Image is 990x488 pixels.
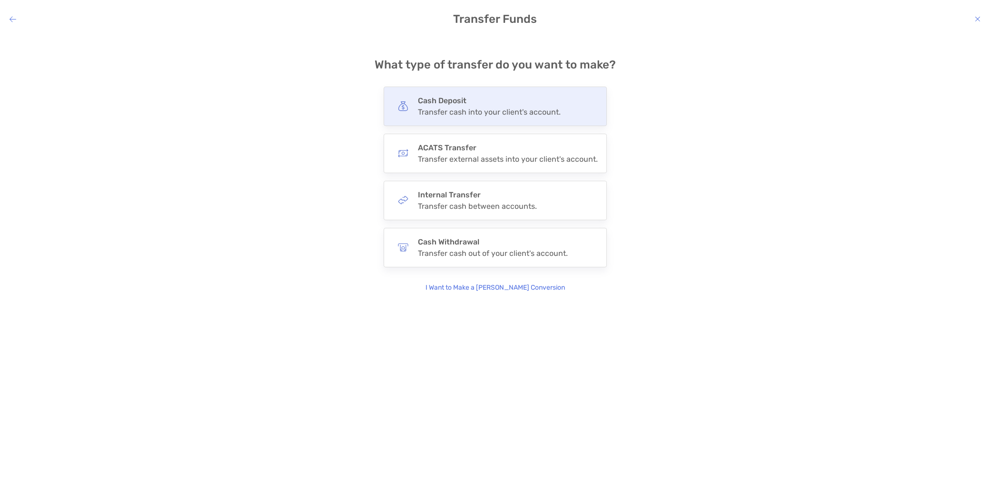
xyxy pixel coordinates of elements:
[375,58,616,71] h4: What type of transfer do you want to make?
[418,155,598,164] div: Transfer external assets into your client's account.
[398,195,408,205] img: button icon
[418,107,561,117] div: Transfer cash into your client's account.
[418,249,568,258] div: Transfer cash out of your client's account.
[398,242,408,253] img: button icon
[398,101,408,111] img: button icon
[418,237,568,246] h4: Cash Withdrawal
[398,148,408,158] img: button icon
[418,202,537,211] div: Transfer cash between accounts.
[426,283,565,293] p: I Want to Make a [PERSON_NAME] Conversion
[418,143,598,152] h4: ACATS Transfer
[418,190,537,199] h4: Internal Transfer
[418,96,561,105] h4: Cash Deposit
